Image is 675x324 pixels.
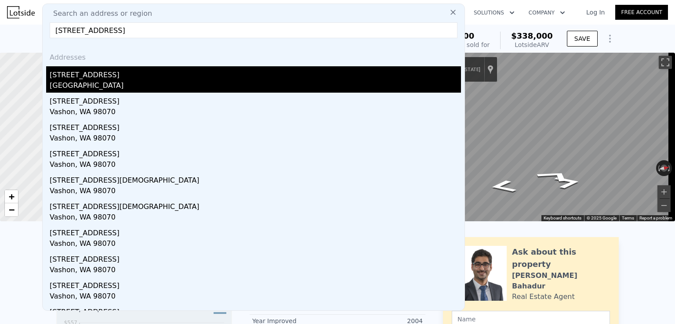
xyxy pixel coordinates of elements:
path: Go South, 36th Ave S [479,177,528,196]
span: + [9,191,15,202]
button: Reset the view [656,163,672,173]
a: Zoom out [5,203,18,216]
div: Vashon, WA 98070 [50,159,461,172]
div: Ask about this property [512,246,610,270]
div: [STREET_ADDRESS] [50,277,461,291]
img: Lotside [7,6,35,18]
div: Vashon, WA 98070 [50,238,461,251]
button: Keyboard shortcuts [544,215,581,221]
a: Report a problem [639,216,672,220]
button: Toggle fullscreen view [659,56,672,69]
div: Lotside ARV [511,40,553,49]
button: Rotate clockwise [668,160,672,176]
path: Go Northwest [522,166,588,186]
span: $338,000 [511,31,553,40]
button: Rotate counterclockwise [656,160,661,176]
a: Free Account [615,5,668,20]
a: Zoom in [5,190,18,203]
span: − [9,204,15,215]
div: Addresses [46,45,461,66]
div: [STREET_ADDRESS] [50,224,461,238]
div: [STREET_ADDRESS] [50,66,461,80]
button: Zoom in [657,185,671,198]
div: [STREET_ADDRESS] [50,119,461,133]
button: Company [522,5,572,21]
span: Search an address or region [46,8,152,19]
div: Vashon, WA 98070 [50,186,461,198]
div: [STREET_ADDRESS] [50,303,461,317]
div: Vashon, WA 98070 [50,133,461,145]
div: [STREET_ADDRESS] [50,145,461,159]
div: Vashon, WA 98070 [50,107,461,119]
button: Solutions [467,5,522,21]
div: [STREET_ADDRESS][DEMOGRAPHIC_DATA] [50,198,461,212]
div: Price per Square Foot [62,304,144,318]
button: Zoom out [657,199,671,212]
div: [PERSON_NAME] Bahadur [512,270,610,292]
a: Terms (opens in new tab) [622,216,634,220]
button: Show Options [601,30,619,47]
div: [STREET_ADDRESS] [50,251,461,265]
div: Street View [402,53,675,221]
div: [STREET_ADDRESS] [50,93,461,107]
button: SAVE [567,31,598,47]
div: [GEOGRAPHIC_DATA] [50,80,461,93]
span: © 2025 Google [587,216,617,220]
div: Vashon, WA 98070 [50,265,461,277]
a: Log In [576,8,615,17]
a: Show location on map [487,65,494,74]
div: Vashon, WA 98070 [50,212,461,224]
div: Real Estate Agent [512,292,575,302]
div: [STREET_ADDRESS][DEMOGRAPHIC_DATA] [50,172,461,186]
input: Enter an address, city, region, neighborhood or zip code [50,22,457,38]
div: Map [402,53,675,221]
div: Vashon, WA 98070 [50,291,461,303]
